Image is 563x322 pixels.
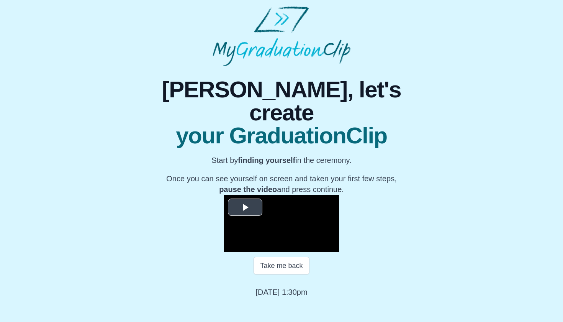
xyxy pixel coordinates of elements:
span: your GraduationClip [141,124,422,147]
img: MyGraduationClip [213,6,350,66]
button: Take me back [254,257,309,274]
span: [PERSON_NAME], let's create [141,78,422,124]
button: Play Video [228,199,262,216]
b: finding yourself [238,156,295,164]
div: Video Player [224,195,339,252]
p: Start by in the ceremony. [141,155,422,166]
p: [DATE] 1:30pm [255,287,307,297]
b: pause the video [219,185,277,194]
p: Once you can see yourself on screen and taken your first few steps, and press continue. [141,173,422,195]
